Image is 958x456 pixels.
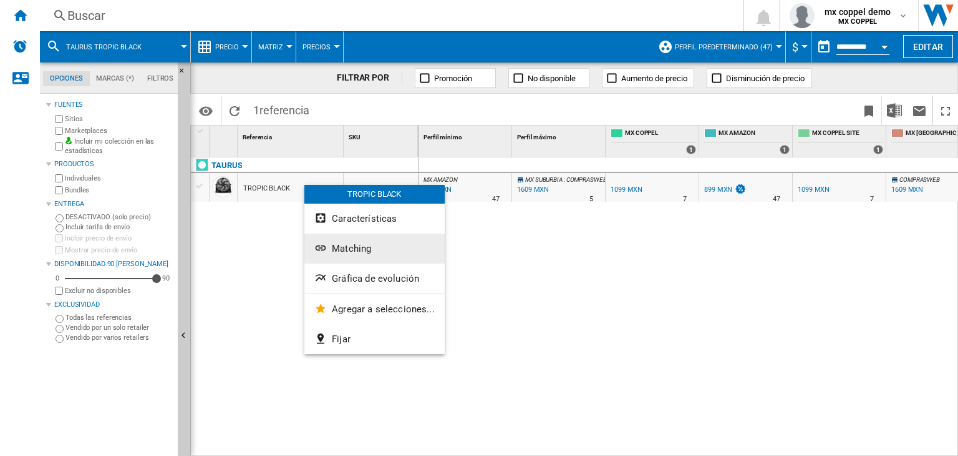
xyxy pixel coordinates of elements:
[332,243,371,254] span: Matching
[304,234,445,264] button: Matching
[304,204,445,234] button: Características
[304,185,445,204] div: TROPIC BLACK
[304,264,445,294] button: Gráfica de evolución
[304,294,445,324] button: Agregar a selecciones...
[304,324,445,354] button: Fijar...
[332,273,419,284] span: Gráfica de evolución
[332,213,397,224] span: Características
[332,304,435,315] span: Agregar a selecciones...
[332,334,351,345] span: Fijar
